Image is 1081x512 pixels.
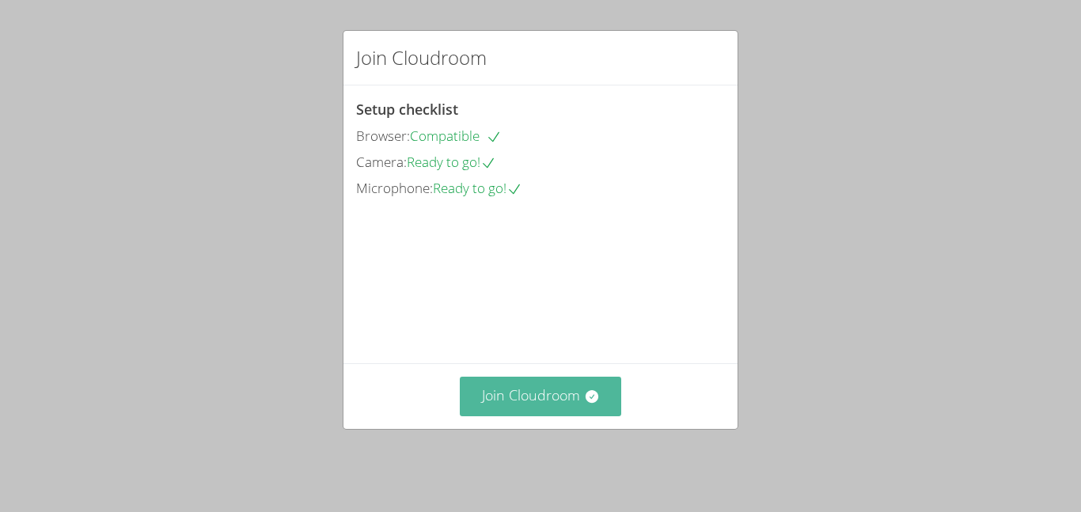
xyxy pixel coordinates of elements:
span: Ready to go! [433,179,522,197]
h2: Join Cloudroom [356,44,487,72]
span: Setup checklist [356,100,458,119]
span: Compatible [410,127,502,145]
span: Ready to go! [407,153,496,171]
span: Browser: [356,127,410,145]
span: Camera: [356,153,407,171]
span: Microphone: [356,179,433,197]
button: Join Cloudroom [460,377,622,415]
